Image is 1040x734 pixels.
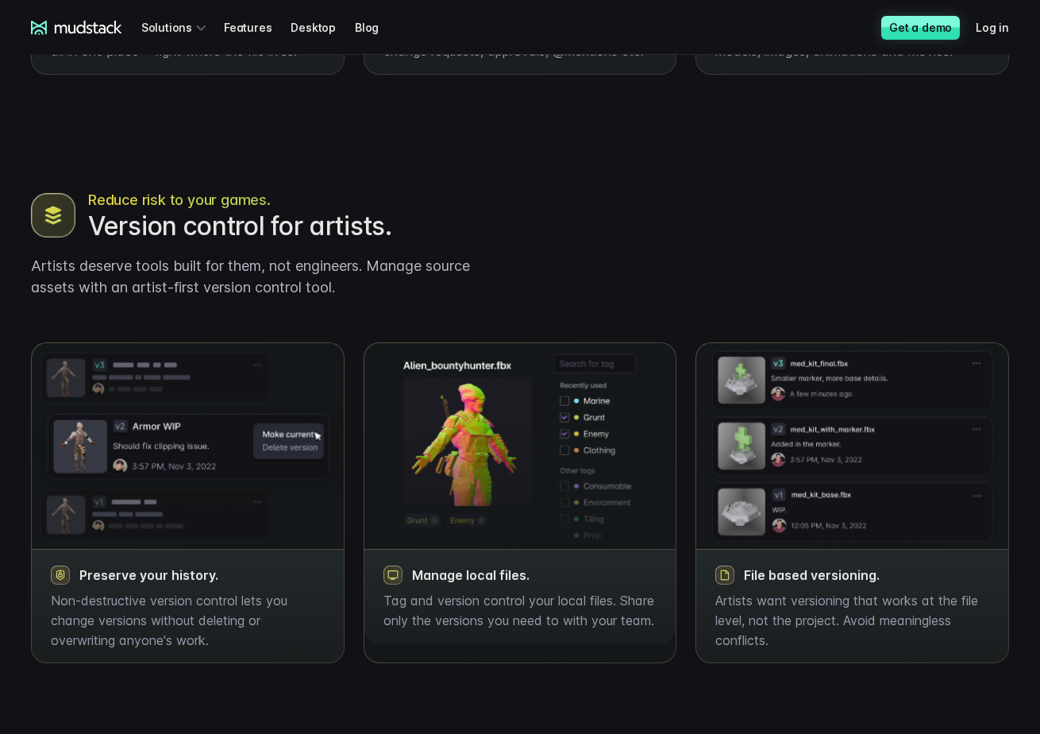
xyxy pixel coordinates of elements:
[88,211,507,242] h2: Version control for artists.
[4,288,14,299] input: Work with outsourced artists?
[265,131,339,145] span: Art team size
[715,591,989,650] p: Artists want versioning that works at the file level, not the project. Avoid meaningless conflicts.
[715,566,734,585] img: magnifying glass icon
[31,193,75,238] img: Boots model in normals, UVs and wireframe
[51,591,325,650] p: Non-destructive version control lets you change versions without deleting or overwriting anyone's...
[383,566,403,585] img: magnifying glass icon
[265,66,309,79] span: Job title
[88,189,271,211] span: Reduce risk to your games.
[31,255,507,298] p: Artists deserve tools built for them, not engineers. Manage source assets with an artist-first ve...
[364,343,676,549] img: Boots model in normals, UVs and wireframe
[141,13,211,42] div: Solutions
[265,1,325,14] span: Last name
[881,16,960,40] a: Get a demo
[31,21,122,35] a: mudstack logo
[291,13,355,42] a: Desktop
[383,591,657,631] p: Tag and version control your local files. Share only the versions you need to with your team.
[355,13,398,42] a: Blog
[696,343,1008,549] img: Boots model in normals, UVs and wireframe
[32,343,344,549] img: Boots model in normals, UVs and wireframe
[79,567,325,583] h3: Preserve your history.
[51,566,70,585] img: shield and lock icon
[18,288,185,301] span: Work with outsourced artists?
[224,13,291,42] a: Features
[976,13,1028,42] a: Log in
[412,567,657,583] h3: Manage local files.
[744,567,989,583] h3: File based versioning.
